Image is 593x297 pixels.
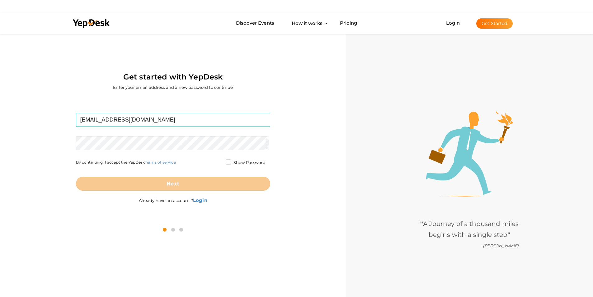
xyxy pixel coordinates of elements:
[480,243,519,248] i: - [PERSON_NAME]
[340,17,357,29] a: Pricing
[113,84,233,90] label: Enter your email address and a new password to continue
[193,197,207,203] b: Login
[426,111,513,197] img: step1-illustration.png
[123,71,223,83] label: Get started with YepDesk
[76,160,176,165] label: By continuing, I accept the YepDesk
[476,18,513,29] button: Get Started
[420,220,519,238] span: A Journey of a thousand miles begins with a single step
[507,231,510,238] b: "
[139,191,207,204] label: Already have an account ?
[167,181,179,187] b: Next
[290,17,324,29] button: How it works
[446,20,460,26] a: Login
[76,177,270,191] button: Next
[226,160,266,166] label: Show Password
[236,17,274,29] a: Discover Events
[76,113,270,127] input: Enter your email address
[145,160,176,165] a: Terms of service
[420,220,423,228] b: "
